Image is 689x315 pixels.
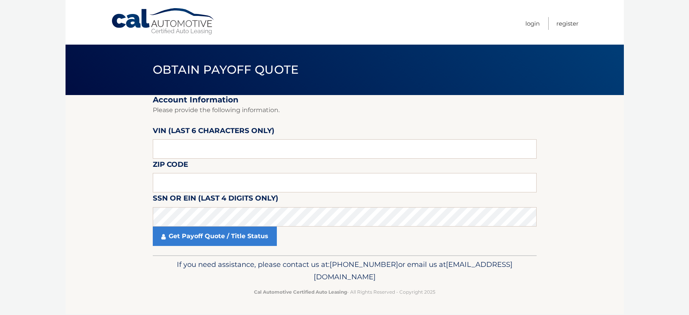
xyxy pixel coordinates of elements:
a: Register [556,17,578,30]
label: VIN (last 6 characters only) [153,125,275,139]
label: Zip Code [153,159,188,173]
p: - All Rights Reserved - Copyright 2025 [158,288,532,296]
label: SSN or EIN (last 4 digits only) [153,192,278,207]
p: Please provide the following information. [153,105,537,116]
a: Get Payoff Quote / Title Status [153,227,277,246]
a: Cal Automotive [111,8,216,35]
span: Obtain Payoff Quote [153,62,299,77]
h2: Account Information [153,95,537,105]
a: Login [525,17,540,30]
p: If you need assistance, please contact us at: or email us at [158,258,532,283]
span: [PHONE_NUMBER] [330,260,398,269]
strong: Cal Automotive Certified Auto Leasing [254,289,347,295]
